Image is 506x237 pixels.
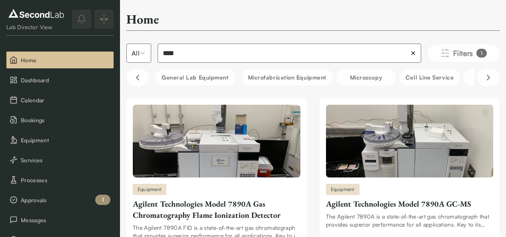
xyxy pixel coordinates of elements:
[94,10,114,29] button: Expand/Collapse sidebar
[21,56,110,64] span: Home
[331,186,355,193] span: Equipment
[126,69,149,86] button: Scroll left
[336,69,396,86] button: Microscopy
[242,69,333,86] button: Microfabrication Equipment
[428,44,500,62] button: Filters
[95,195,110,205] div: 1
[326,198,494,209] div: Agilent Technologies Model 7890A GC-MS
[6,211,114,228] button: Messages
[126,44,151,63] button: Select listing type
[72,10,91,29] button: notifications
[155,69,235,86] button: General Lab equipment
[477,69,500,86] button: Scroll right
[476,49,487,58] div: 1
[21,136,110,144] span: Equipment
[6,112,114,128] button: Bookings
[326,213,494,229] div: The Agilent 7890A is a state-of-the-art gas chromatograph that provides superior performance for ...
[133,105,300,177] img: Agilent Technologies Model 7890A Gas Chromatography Flame Ionization Detector
[21,196,110,204] span: Approvals
[6,92,114,108] button: Calendar
[399,69,460,86] button: Cell line service
[21,216,110,224] span: Messages
[6,171,114,188] button: Processes
[453,48,473,59] span: Filters
[21,96,110,104] span: Calendar
[6,52,114,68] button: Home
[6,151,114,168] button: Services
[6,7,66,20] img: logo
[6,23,66,31] div: Lab Director View
[6,131,114,148] button: Equipment
[21,176,110,184] span: Processes
[138,186,162,193] span: Equipment
[6,72,114,88] button: Dashboard
[21,116,110,124] span: Bookings
[21,76,110,84] span: Dashboard
[21,156,110,164] span: Services
[6,191,114,208] button: Approvals
[126,11,159,27] h2: Home
[326,105,494,177] img: Agilent Technologies Model 7890A GC-MS
[133,198,300,221] div: Agilent Technologies Model 7890A Gas Chromatography Flame Ionization Detector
